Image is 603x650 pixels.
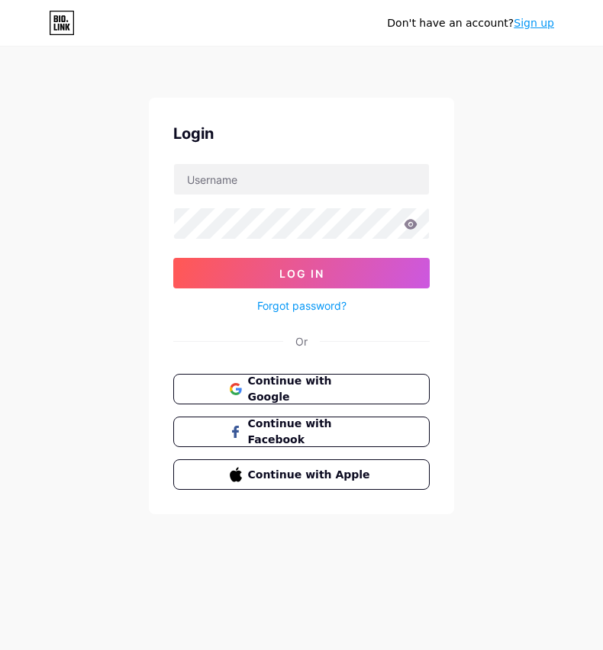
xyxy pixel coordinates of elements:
span: Log In [279,267,324,280]
div: Login [173,122,430,145]
div: Don't have an account? [387,15,554,31]
div: Or [295,333,308,349]
button: Continue with Facebook [173,417,430,447]
input: Username [174,164,429,195]
span: Continue with Facebook [248,416,374,448]
button: Continue with Apple [173,459,430,490]
button: Continue with Google [173,374,430,404]
a: Forgot password? [257,298,347,314]
button: Log In [173,258,430,288]
span: Continue with Google [248,373,374,405]
a: Sign up [514,17,554,29]
span: Continue with Apple [248,467,374,483]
